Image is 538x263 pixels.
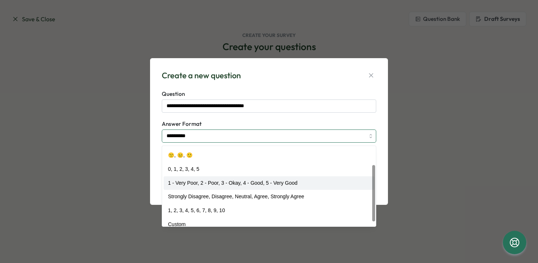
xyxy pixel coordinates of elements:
[164,190,374,204] div: Strongly Disagree, Disagree, Neutral, Agree, Strongly Agree
[164,149,374,162] div: 🙁, 😐, 🙂
[164,162,374,176] div: 0, 1, 2, 3, 4, 5
[164,176,374,190] div: 1 - Very Poor, 2 - Poor, 3 - Okay, 4 - Good, 5 - Very Good
[162,70,241,81] div: Create a new question
[164,218,374,232] div: Custom
[164,204,374,218] div: 1, 2, 3, 4, 5, 6, 7, 8, 9, 10
[162,120,376,128] label: Answer Format
[162,90,376,98] label: Question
